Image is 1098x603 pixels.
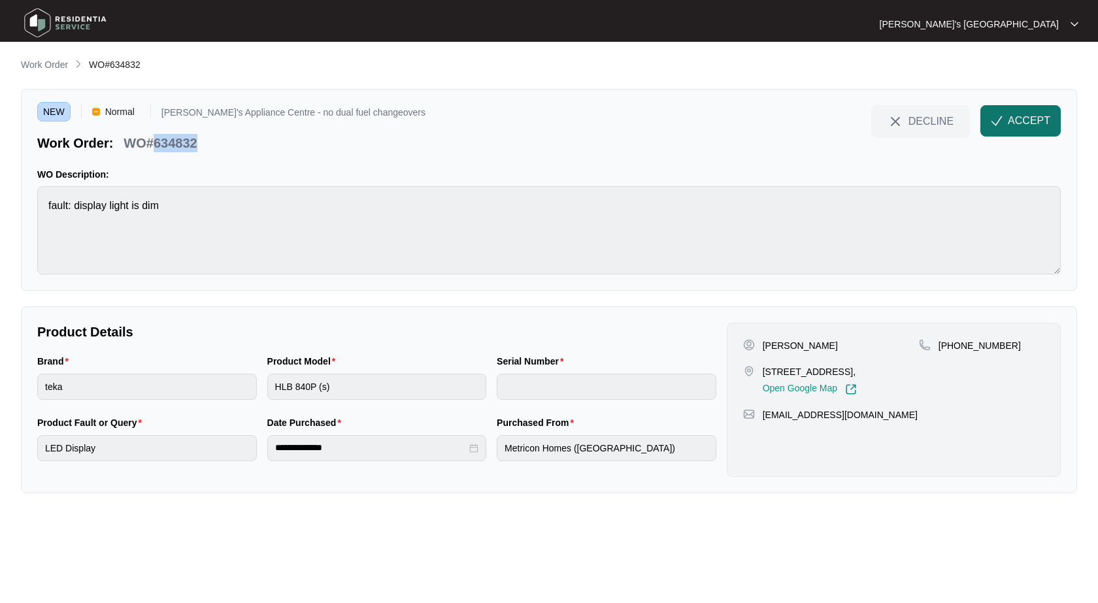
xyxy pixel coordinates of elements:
input: Date Purchased [275,441,467,455]
textarea: fault: display light is dim [37,186,1061,274]
label: Date Purchased [267,416,346,429]
img: check-Icon [991,115,1003,127]
img: user-pin [743,339,755,351]
span: DECLINE [908,114,954,128]
p: [PERSON_NAME]'s [GEOGRAPHIC_DATA] [880,18,1059,31]
button: close-IconDECLINE [871,105,970,137]
img: close-Icon [888,114,903,129]
span: WO#634832 [89,59,141,70]
img: map-pin [919,339,931,351]
label: Product Fault or Query [37,416,147,429]
span: Normal [100,102,140,122]
button: check-IconACCEPT [980,105,1061,137]
p: [STREET_ADDRESS], [763,365,857,378]
input: Brand [37,374,257,400]
label: Purchased From [497,416,579,429]
img: map-pin [743,408,755,420]
img: dropdown arrow [1071,21,1078,27]
input: Product Fault or Query [37,435,257,461]
input: Serial Number [497,374,716,400]
p: [EMAIL_ADDRESS][DOMAIN_NAME] [763,408,918,421]
p: WO#634832 [124,134,197,152]
img: map-pin [743,365,755,377]
p: [PERSON_NAME] [763,339,838,352]
input: Purchased From [497,435,716,461]
p: [PHONE_NUMBER] [939,339,1021,352]
a: Work Order [18,58,71,73]
img: Link-External [845,383,857,395]
img: chevron-right [73,59,84,69]
span: ACCEPT [1008,113,1050,129]
input: Product Model [267,374,487,400]
span: NEW [37,102,71,122]
img: residentia service logo [20,3,111,42]
p: WO Description: [37,168,1061,181]
a: Open Google Map [763,383,857,395]
label: Brand [37,355,74,368]
label: Product Model [267,355,341,368]
p: [PERSON_NAME]'s Appliance Centre - no dual fuel changeovers [161,108,425,122]
label: Serial Number [497,355,569,368]
p: Product Details [37,323,716,341]
p: Work Order [21,58,68,71]
img: Vercel Logo [92,108,100,116]
p: Work Order: [37,134,113,152]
